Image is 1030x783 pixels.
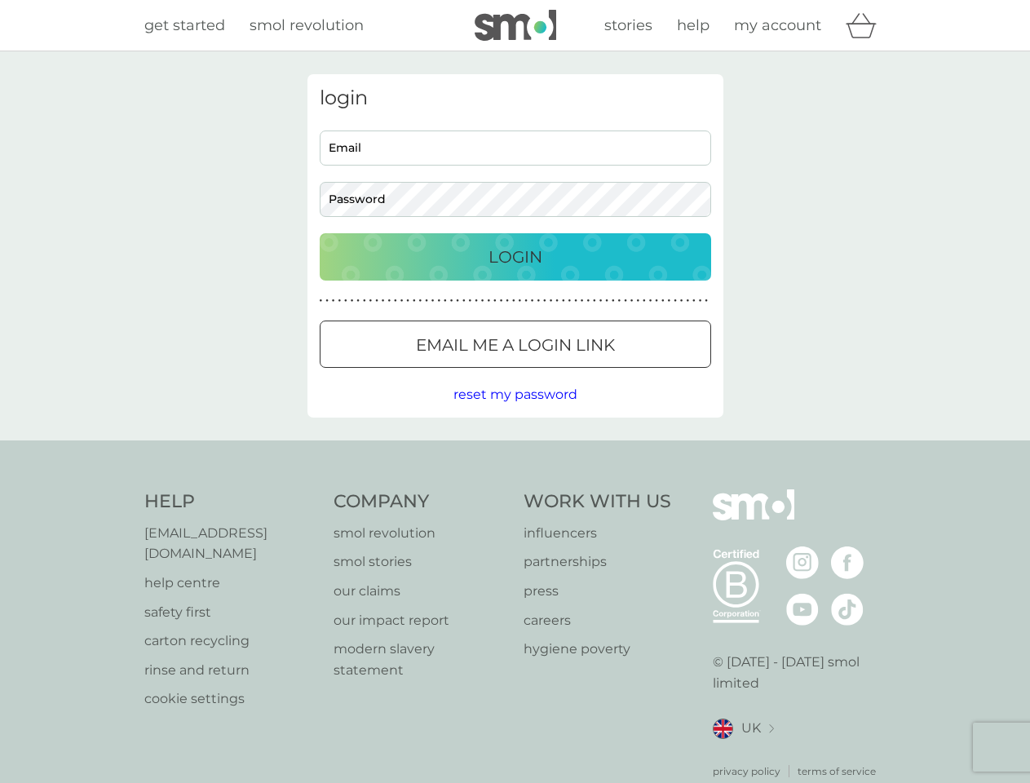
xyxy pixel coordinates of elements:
[437,297,440,305] p: ●
[624,297,627,305] p: ●
[846,9,886,42] div: basket
[144,660,318,681] a: rinse and return
[524,297,528,305] p: ●
[581,297,584,305] p: ●
[562,297,565,305] p: ●
[475,10,556,41] img: smol
[713,719,733,739] img: UK flag
[144,573,318,594] a: help centre
[586,297,590,305] p: ●
[320,321,711,368] button: Email me a login link
[705,297,708,305] p: ●
[655,297,658,305] p: ●
[605,297,608,305] p: ●
[593,297,596,305] p: ●
[356,297,360,305] p: ●
[334,551,507,573] a: smol stories
[555,297,559,305] p: ●
[677,16,710,34] span: help
[144,16,225,34] span: get started
[831,546,864,579] img: visit the smol Facebook page
[618,297,621,305] p: ●
[786,593,819,626] img: visit the smol Youtube page
[604,16,652,34] span: stories
[144,602,318,623] p: safety first
[334,523,507,544] p: smol revolution
[475,297,478,305] p: ●
[630,297,634,305] p: ●
[419,297,422,305] p: ●
[668,297,671,305] p: ●
[649,297,652,305] p: ●
[456,297,459,305] p: ●
[334,610,507,631] p: our impact report
[406,297,409,305] p: ●
[382,297,385,305] p: ●
[369,297,373,305] p: ●
[831,593,864,626] img: visit the smol Tiktok page
[144,688,318,710] a: cookie settings
[713,763,780,779] a: privacy policy
[734,16,821,34] span: my account
[537,297,540,305] p: ●
[444,297,447,305] p: ●
[250,14,364,38] a: smol revolution
[680,297,683,305] p: ●
[332,297,335,305] p: ●
[786,546,819,579] img: visit the smol Instagram page
[674,297,677,305] p: ●
[531,297,534,305] p: ●
[524,489,671,515] h4: Work With Us
[320,86,711,110] h3: login
[612,297,615,305] p: ●
[506,297,509,305] p: ●
[524,639,671,660] p: hygiene poverty
[144,14,225,38] a: get started
[686,297,689,305] p: ●
[524,551,671,573] a: partnerships
[568,297,572,305] p: ●
[144,630,318,652] a: carton recycling
[375,297,378,305] p: ●
[550,297,553,305] p: ●
[524,610,671,631] a: careers
[500,297,503,305] p: ●
[798,763,876,779] p: terms of service
[643,297,646,305] p: ●
[453,384,577,405] button: reset my password
[734,14,821,38] a: my account
[524,523,671,544] a: influencers
[334,489,507,515] h4: Company
[334,581,507,602] a: our claims
[524,581,671,602] a: press
[413,297,416,305] p: ●
[512,297,515,305] p: ●
[604,14,652,38] a: stories
[677,14,710,38] a: help
[481,297,484,305] p: ●
[661,297,665,305] p: ●
[453,387,577,402] span: reset my password
[713,489,794,545] img: smol
[741,718,761,739] span: UK
[325,297,329,305] p: ●
[144,489,318,515] h4: Help
[493,297,497,305] p: ●
[692,297,696,305] p: ●
[144,523,318,564] a: [EMAIL_ADDRESS][DOMAIN_NAME]
[599,297,603,305] p: ●
[334,639,507,680] a: modern slavery statement
[462,297,466,305] p: ●
[387,297,391,305] p: ●
[250,16,364,34] span: smol revolution
[487,297,490,305] p: ●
